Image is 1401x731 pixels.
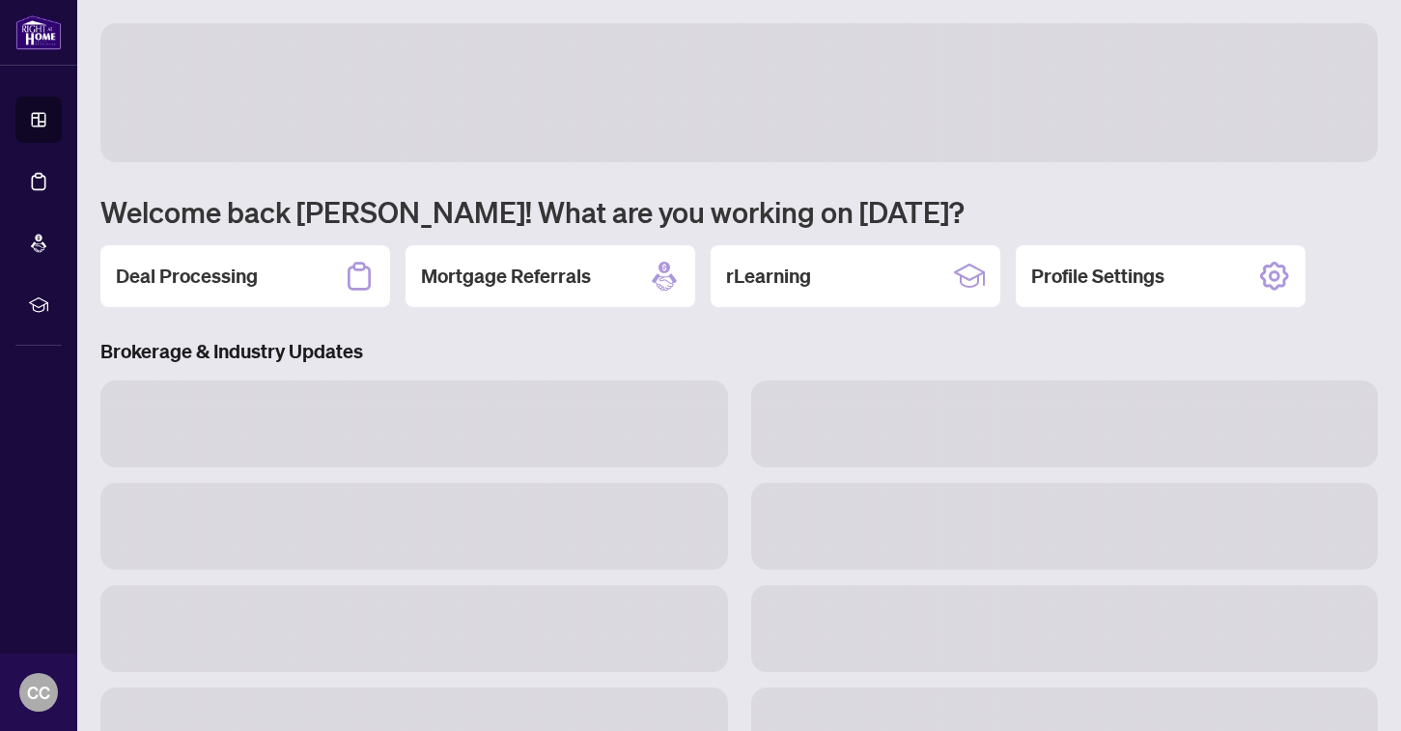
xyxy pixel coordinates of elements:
[116,263,258,290] h2: Deal Processing
[726,263,811,290] h2: rLearning
[100,193,1378,230] h1: Welcome back [PERSON_NAME]! What are you working on [DATE]?
[27,679,50,706] span: CC
[100,338,1378,365] h3: Brokerage & Industry Updates
[421,263,591,290] h2: Mortgage Referrals
[15,14,62,50] img: logo
[1031,263,1164,290] h2: Profile Settings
